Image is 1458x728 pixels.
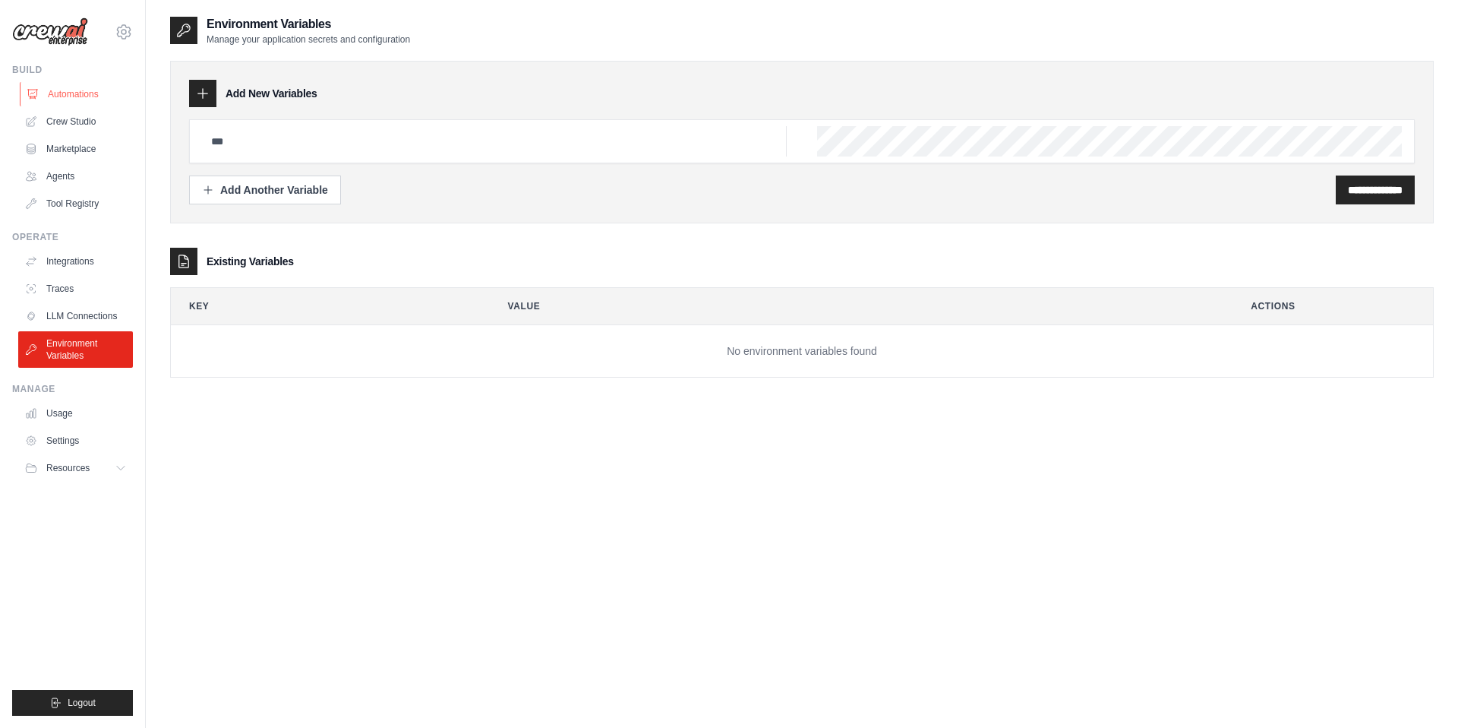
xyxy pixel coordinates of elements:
[171,288,478,324] th: Key
[12,383,133,395] div: Manage
[20,82,134,106] a: Automations
[12,64,133,76] div: Build
[171,325,1433,378] td: No environment variables found
[202,182,328,198] div: Add Another Variable
[68,697,96,709] span: Logout
[18,109,133,134] a: Crew Studio
[207,15,410,33] h2: Environment Variables
[18,249,133,274] a: Integrations
[18,401,133,426] a: Usage
[1232,288,1433,324] th: Actions
[18,164,133,188] a: Agents
[46,462,90,474] span: Resources
[18,331,133,368] a: Environment Variables
[18,137,133,161] a: Marketplace
[490,288,1221,324] th: Value
[18,304,133,328] a: LLM Connections
[18,277,133,301] a: Traces
[12,690,133,716] button: Logout
[18,456,133,480] button: Resources
[207,254,294,269] h3: Existing Variables
[18,429,133,453] a: Settings
[226,86,317,101] h3: Add New Variables
[12,231,133,243] div: Operate
[18,191,133,216] a: Tool Registry
[12,17,88,46] img: Logo
[207,33,410,46] p: Manage your application secrets and configuration
[189,176,341,204] button: Add Another Variable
